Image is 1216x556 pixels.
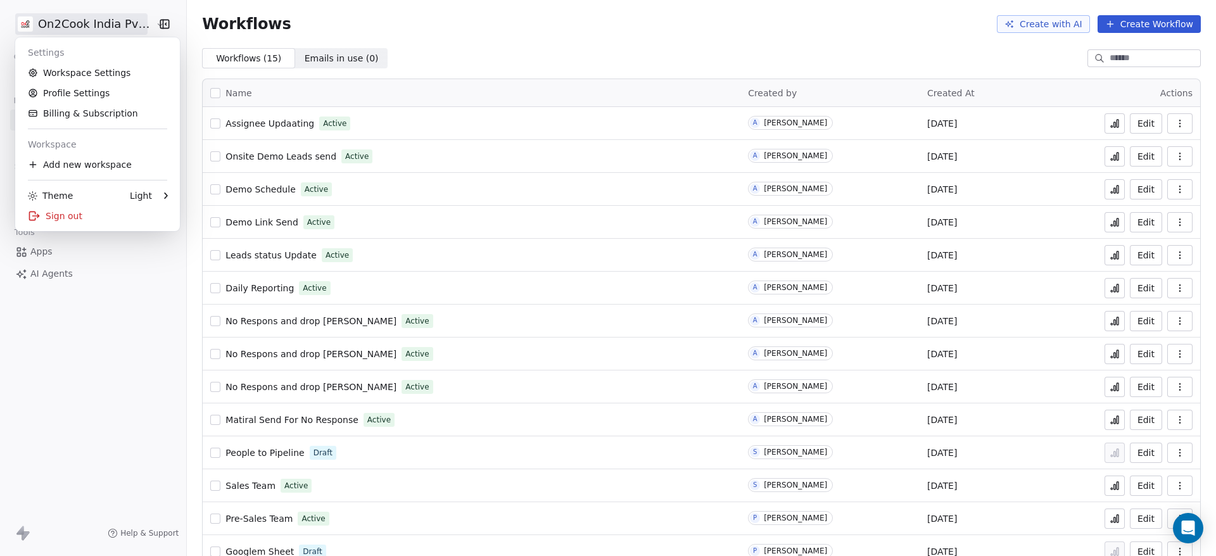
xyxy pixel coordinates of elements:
[130,189,152,202] div: Light
[20,63,175,83] a: Workspace Settings
[20,103,175,123] a: Billing & Subscription
[20,134,175,155] div: Workspace
[20,155,175,175] div: Add new workspace
[20,206,175,226] div: Sign out
[28,189,73,202] div: Theme
[20,83,175,103] a: Profile Settings
[20,42,175,63] div: Settings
